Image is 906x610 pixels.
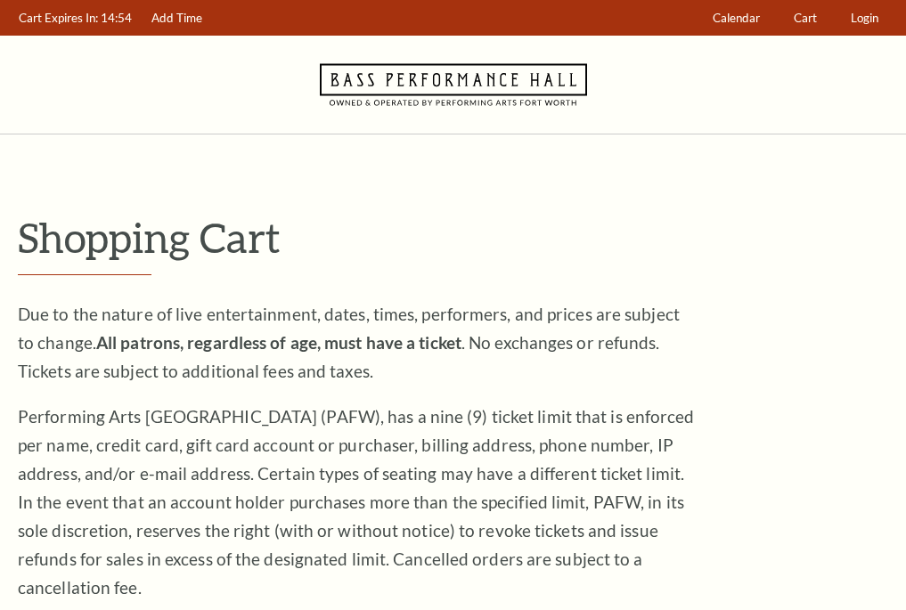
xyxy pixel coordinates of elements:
[101,11,132,25] span: 14:54
[851,11,878,25] span: Login
[843,1,887,36] a: Login
[143,1,211,36] a: Add Time
[794,11,817,25] span: Cart
[713,11,760,25] span: Calendar
[18,304,680,381] span: Due to the nature of live entertainment, dates, times, performers, and prices are subject to chan...
[786,1,826,36] a: Cart
[96,332,461,353] strong: All patrons, regardless of age, must have a ticket
[19,11,98,25] span: Cart Expires In:
[18,403,695,602] p: Performing Arts [GEOGRAPHIC_DATA] (PAFW), has a nine (9) ticket limit that is enforced per name, ...
[705,1,769,36] a: Calendar
[18,215,888,260] p: Shopping Cart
